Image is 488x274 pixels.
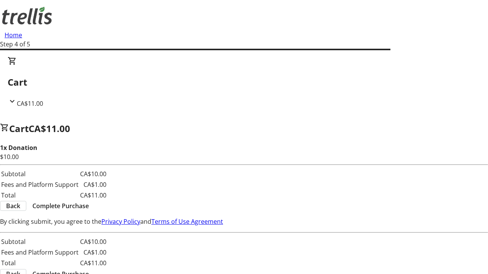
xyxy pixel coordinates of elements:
a: Terms of Use Agreement [151,217,223,226]
td: Fees and Platform Support [1,247,79,257]
span: Back [6,201,20,210]
span: Complete Purchase [32,201,89,210]
div: CartCA$11.00 [8,56,480,108]
td: Total [1,190,79,200]
button: Complete Purchase [26,201,95,210]
a: Privacy Policy [101,217,140,226]
td: CA$11.00 [80,190,107,200]
td: CA$1.00 [80,247,107,257]
td: CA$1.00 [80,180,107,190]
td: Total [1,258,79,268]
td: CA$10.00 [80,169,107,179]
h2: Cart [8,75,480,89]
td: CA$10.00 [80,237,107,247]
span: CA$11.00 [29,122,70,135]
td: CA$11.00 [80,258,107,268]
td: Fees and Platform Support [1,180,79,190]
td: Subtotal [1,237,79,247]
span: CA$11.00 [17,99,43,108]
td: Subtotal [1,169,79,179]
span: Cart [9,122,29,135]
